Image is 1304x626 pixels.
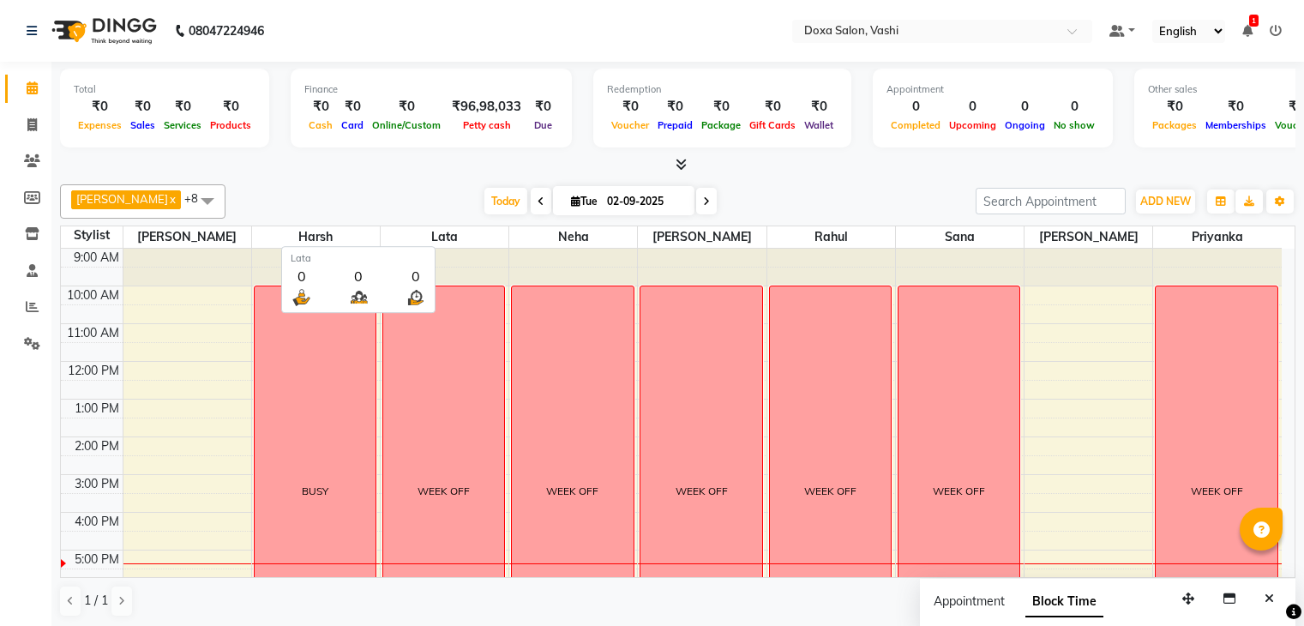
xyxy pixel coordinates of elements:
[1201,119,1271,131] span: Memberships
[291,266,312,286] div: 0
[126,119,159,131] span: Sales
[445,97,528,117] div: ₹96,98,033
[1001,119,1049,131] span: Ongoing
[1232,557,1287,609] iframe: chat widget
[528,97,558,117] div: ₹0
[302,484,328,499] div: BUSY
[1153,226,1282,248] span: Priyanka
[945,97,1001,117] div: 0
[71,551,123,569] div: 5:00 PM
[800,119,838,131] span: Wallet
[1136,190,1195,214] button: ADD NEW
[886,97,945,117] div: 0
[804,484,856,499] div: WEEK OFF
[484,188,527,214] span: Today
[337,119,368,131] span: Card
[509,226,637,248] span: Neha
[886,82,1099,97] div: Appointment
[44,7,161,55] img: logo
[767,226,895,248] span: Rahul
[206,119,255,131] span: Products
[1148,97,1201,117] div: ₹0
[74,119,126,131] span: Expenses
[1242,23,1253,39] a: 1
[567,195,602,208] span: Tue
[653,97,697,117] div: ₹0
[70,249,123,267] div: 9:00 AM
[71,513,123,531] div: 4:00 PM
[337,97,368,117] div: ₹0
[405,266,426,286] div: 0
[607,97,653,117] div: ₹0
[886,119,945,131] span: Completed
[607,119,653,131] span: Voucher
[607,82,838,97] div: Redemption
[800,97,838,117] div: ₹0
[206,97,255,117] div: ₹0
[745,119,800,131] span: Gift Cards
[71,400,123,418] div: 1:00 PM
[159,119,206,131] span: Services
[1025,226,1152,248] span: [PERSON_NAME]
[1148,119,1201,131] span: Packages
[291,251,426,266] div: Lata
[76,192,168,206] span: [PERSON_NAME]
[1191,484,1243,499] div: WEEK OFF
[368,119,445,131] span: Online/Custom
[63,286,123,304] div: 10:00 AM
[74,97,126,117] div: ₹0
[676,484,728,499] div: WEEK OFF
[291,286,312,308] img: serve.png
[945,119,1001,131] span: Upcoming
[71,475,123,493] div: 3:00 PM
[602,189,688,214] input: 2025-09-02
[348,286,370,308] img: queue.png
[159,97,206,117] div: ₹0
[1049,97,1099,117] div: 0
[405,286,426,308] img: wait_time.png
[697,97,745,117] div: ₹0
[1201,97,1271,117] div: ₹0
[304,82,558,97] div: Finance
[934,593,1005,609] span: Appointment
[252,226,380,248] span: Harsh
[1249,15,1259,27] span: 1
[697,119,745,131] span: Package
[638,226,766,248] span: [PERSON_NAME]
[896,226,1024,248] span: Sana
[1025,587,1103,617] span: Block Time
[61,226,123,244] div: Stylist
[168,192,176,206] a: x
[418,484,470,499] div: WEEK OFF
[63,324,123,342] div: 11:00 AM
[74,82,255,97] div: Total
[1140,195,1191,208] span: ADD NEW
[71,437,123,455] div: 2:00 PM
[933,484,985,499] div: WEEK OFF
[84,592,108,610] span: 1 / 1
[530,119,556,131] span: Due
[189,7,264,55] b: 08047224946
[348,266,370,286] div: 0
[304,97,337,117] div: ₹0
[184,191,211,205] span: +8
[976,188,1126,214] input: Search Appointment
[653,119,697,131] span: Prepaid
[64,362,123,380] div: 12:00 PM
[381,226,508,248] span: Lata
[459,119,515,131] span: Petty cash
[1049,119,1099,131] span: No show
[1001,97,1049,117] div: 0
[126,97,159,117] div: ₹0
[546,484,598,499] div: WEEK OFF
[123,226,251,248] span: [PERSON_NAME]
[745,97,800,117] div: ₹0
[304,119,337,131] span: Cash
[368,97,445,117] div: ₹0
